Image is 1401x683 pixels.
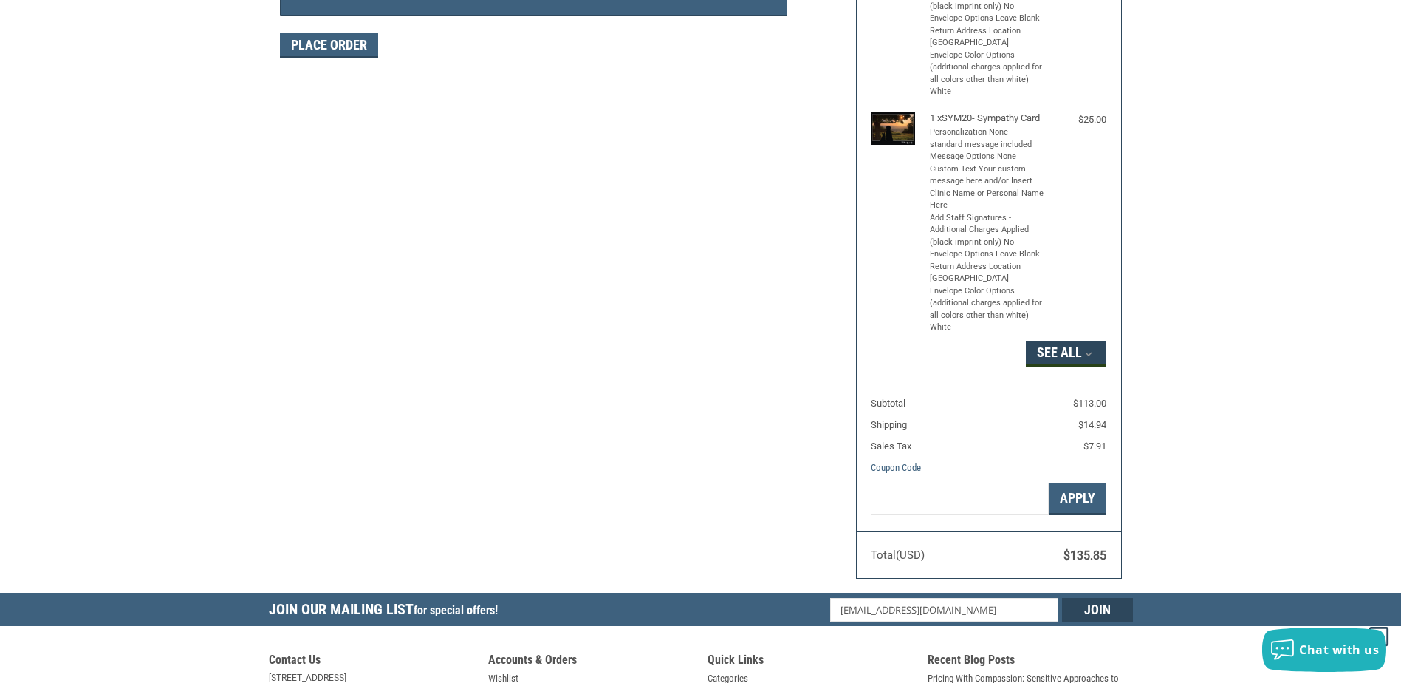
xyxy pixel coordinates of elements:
span: $135.85 [1063,548,1106,563]
button: See All [1026,341,1106,366]
span: $14.94 [1078,419,1106,430]
li: Message Options None [930,151,1044,163]
li: Add Staff Signatures - Additional Charges Applied (black imprint only) No [930,212,1044,249]
h5: Recent Blog Posts [928,653,1133,671]
input: Join [1062,598,1133,622]
li: Envelope Options Leave Blank [930,13,1044,25]
h5: Accounts & Orders [488,653,693,671]
h5: Join Our Mailing List [269,593,505,631]
li: Envelope Color Options (additional charges applied for all colors other than white) White [930,285,1044,334]
li: Personalization None - standard message included [930,126,1044,151]
li: Return Address Location [GEOGRAPHIC_DATA] [930,261,1044,285]
span: Subtotal [871,398,905,409]
span: Sales Tax [871,441,911,452]
h4: 1 x SYM20- Sympathy Card [930,112,1044,124]
span: Total (USD) [871,548,925,562]
button: Chat with us [1262,628,1386,672]
button: Apply [1049,483,1106,516]
input: Email [830,598,1058,622]
a: Coupon Code [871,462,921,473]
span: $7.91 [1083,441,1106,452]
li: Envelope Color Options (additional charges applied for all colors other than white) White [930,50,1044,98]
li: Return Address Location [GEOGRAPHIC_DATA] [930,25,1044,50]
div: $25.00 [1047,112,1106,127]
li: Envelope Options Leave Blank [930,248,1044,261]
button: Place Order [280,33,378,58]
input: Gift Certificate or Coupon Code [871,483,1049,516]
h5: Quick Links [708,653,913,671]
span: Chat with us [1299,642,1379,658]
span: $113.00 [1073,398,1106,409]
li: Custom Text Your custom message here and/or Insert Clinic Name or Personal Name Here [930,163,1044,212]
span: Shipping [871,419,907,430]
h5: Contact Us [269,653,474,671]
span: for special offers! [414,603,498,617]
